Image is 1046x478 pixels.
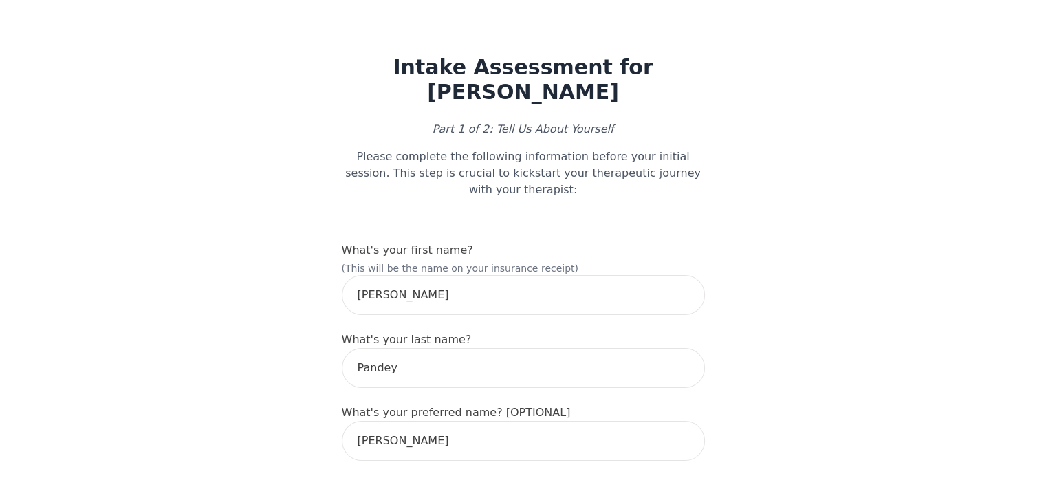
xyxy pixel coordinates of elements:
label: What's your preferred name? [OPTIONAL] [342,406,571,419]
p: Please complete the following information before your initial session. This step is crucial to ki... [342,149,705,198]
p: Part 1 of 2: Tell Us About Yourself [342,121,705,138]
h1: Intake Assessment for [PERSON_NAME] [342,55,705,105]
label: What's your first name? [342,243,473,257]
label: What's your last name? [342,333,472,346]
p: (This will be the name on your insurance receipt) [342,261,705,275]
